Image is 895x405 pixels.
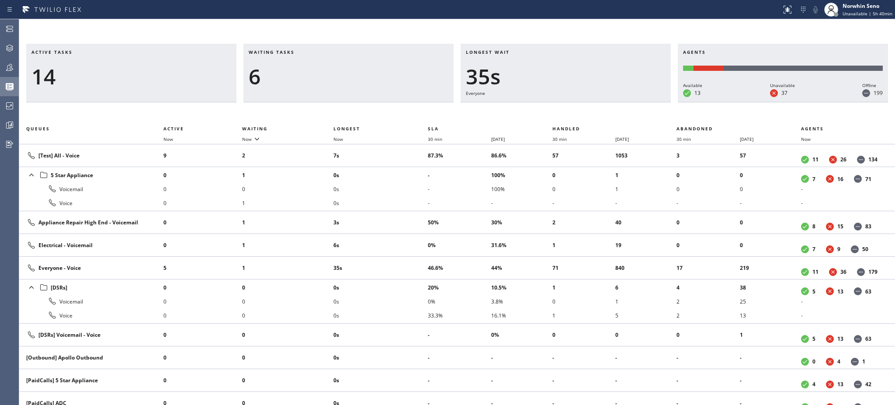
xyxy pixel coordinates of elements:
[812,288,815,295] dd: 5
[242,294,333,308] li: 0
[826,358,834,366] dt: Unavailable
[694,89,701,97] dd: 13
[163,182,242,196] li: 0
[862,81,883,89] div: Offline
[163,308,242,322] li: 0
[676,308,740,322] li: 2
[801,294,885,308] li: -
[491,308,552,322] li: 16.1%
[242,136,252,142] span: Now
[333,328,428,342] li: 0s
[242,238,333,252] li: 1
[615,136,629,142] span: [DATE]
[837,381,843,388] dd: 13
[801,358,809,366] dt: Available
[428,374,491,388] li: -
[163,238,242,252] li: 0
[242,126,267,132] span: Waiting
[812,358,815,365] dd: 0
[615,328,676,342] li: 0
[801,126,824,132] span: Agents
[26,126,50,132] span: Queues
[676,216,740,230] li: 0
[31,64,231,89] div: 14
[552,149,616,163] li: 57
[333,351,428,365] li: 0s
[242,182,333,196] li: 0
[694,66,723,71] div: Unavailable: 37
[826,223,834,230] dt: Unavailable
[491,328,552,342] li: 0%
[801,156,809,164] dt: Available
[740,294,801,308] li: 25
[615,351,676,365] li: -
[163,294,242,308] li: 0
[242,308,333,322] li: 0
[491,216,552,230] li: 30%
[491,182,552,196] li: 100%
[428,261,491,275] li: 46.6%
[740,328,801,342] li: 1
[333,168,428,182] li: 0s
[676,149,740,163] li: 3
[862,89,870,97] dt: Offline
[333,149,428,163] li: 7s
[801,245,809,253] dt: Available
[854,175,862,183] dt: Offline
[868,156,878,163] dd: 134
[242,374,333,388] li: 0
[615,238,676,252] li: 19
[428,216,491,230] li: 50%
[740,182,801,196] li: 0
[26,217,156,228] div: Appliance Repair High End - Voicemail
[868,268,878,276] dd: 179
[491,261,552,275] li: 44%
[163,126,184,132] span: Active
[862,358,865,365] dd: 1
[552,168,616,182] li: 0
[683,89,691,97] dt: Available
[676,374,740,388] li: -
[615,182,676,196] li: 1
[837,223,843,230] dd: 15
[428,136,442,142] span: 30 min
[333,216,428,230] li: 3s
[676,126,713,132] span: Abandoned
[865,381,871,388] dd: 42
[428,182,491,196] li: -
[865,223,871,230] dd: 83
[740,216,801,230] li: 0
[26,198,156,208] div: Voice
[851,245,859,253] dt: Offline
[491,294,552,308] li: 3.8%
[809,3,822,16] button: Mute
[683,81,702,89] div: Available
[491,238,552,252] li: 31.6%
[615,308,676,322] li: 5
[163,261,242,275] li: 5
[874,89,883,97] dd: 199
[491,351,552,365] li: -
[242,216,333,230] li: 1
[676,136,691,142] span: 30 min
[801,196,885,210] li: -
[812,223,815,230] dd: 8
[826,335,834,343] dt: Unavailable
[333,308,428,322] li: 0s
[865,175,871,183] dd: 71
[854,381,862,388] dt: Offline
[428,168,491,182] li: -
[812,175,815,183] dd: 7
[163,280,242,294] li: 0
[552,136,567,142] span: 30 min
[242,168,333,182] li: 1
[829,156,837,164] dt: Unavailable
[801,175,809,183] dt: Available
[552,308,616,322] li: 1
[683,66,694,71] div: Available: 13
[676,351,740,365] li: -
[249,64,448,89] div: 6
[249,49,295,55] span: Waiting tasks
[552,280,616,294] li: 1
[740,168,801,182] li: 0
